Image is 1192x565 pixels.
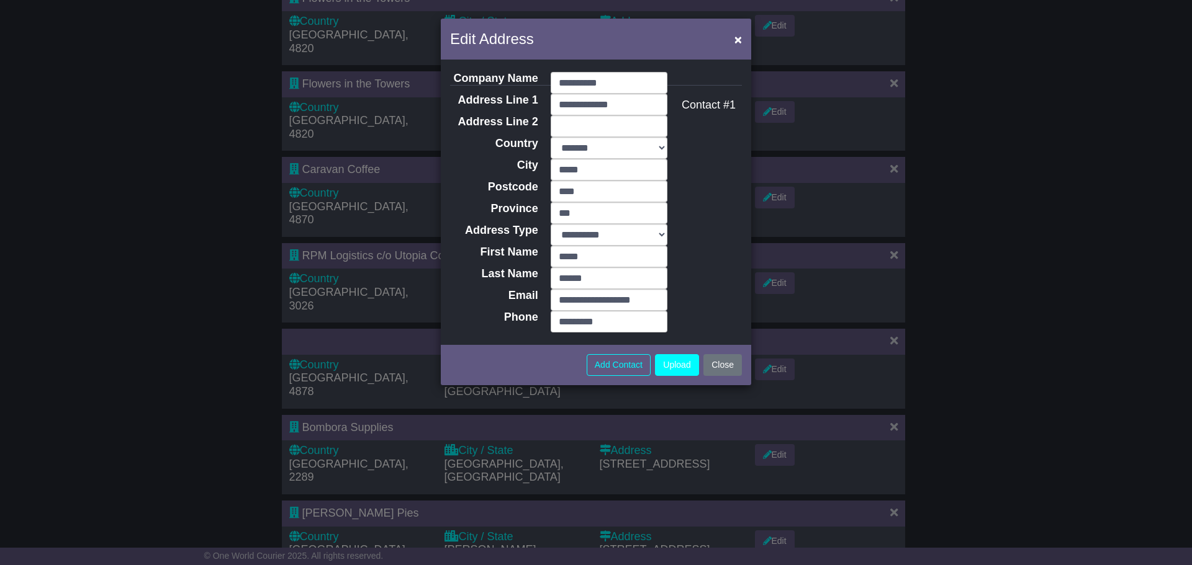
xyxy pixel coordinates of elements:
button: Close [703,354,742,376]
span: × [734,32,742,47]
label: Address Line 1 [441,94,544,107]
label: Country [441,137,544,151]
label: Province [441,202,544,216]
label: Phone [441,311,544,324]
button: Add Contact [587,354,651,376]
label: Email [441,289,544,303]
button: Close [728,27,748,52]
label: Last Name [441,267,544,281]
label: Postcode [441,180,544,194]
label: Address Type [441,224,544,238]
label: City [441,159,544,172]
h5: Edit Address [450,28,534,50]
label: Company Name [441,72,544,86]
span: Contact #1 [682,99,736,111]
label: Address Line 2 [441,115,544,129]
button: Upload [655,354,698,376]
label: First Name [441,246,544,259]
